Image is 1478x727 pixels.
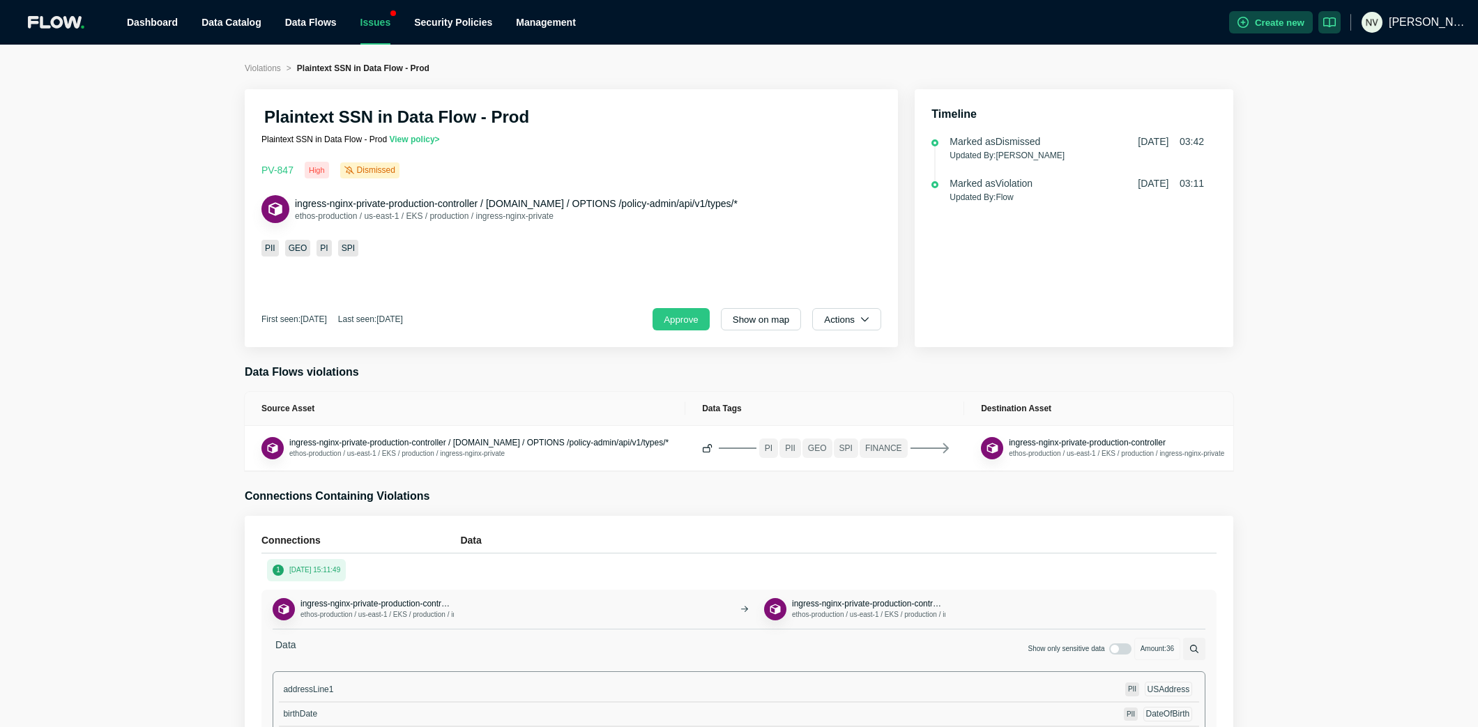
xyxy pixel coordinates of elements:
[950,176,1033,190] div: Marked as Violation
[273,598,295,620] button: ApiEndpoint
[338,314,403,324] span: Last seen:
[950,135,1040,148] div: Marked as Dismissed
[261,437,669,459] div: ApiEndpointingress-nginx-private-production-controller / [DOMAIN_NAME] / OPTIONS /policy-admin/ap...
[376,314,403,325] div: [DATE]
[289,450,505,457] span: ethos-production / us-east-1 / EKS / production / ingress-nginx-private
[267,559,346,581] button: 1[DATE] 15:11:49
[245,392,685,426] th: Source Asset
[261,164,294,176] span: PV- 847
[779,438,801,458] span: PII
[273,638,299,660] span: Data
[768,602,783,617] img: Application
[792,598,945,609] button: ingress-nginx-private-production-controller
[264,106,529,128] h2: Plaintext SSN in Data Flow - Prod
[792,611,1007,618] span: ethos-production / us-east-1 / EKS / production / ingress-nginx-private
[1229,11,1313,33] button: Create new
[1128,685,1136,693] span: PII
[283,709,317,719] span: birthDate
[289,438,669,447] span: ingress-nginx-private-production-controller / [DOMAIN_NAME] / OPTIONS /policy-admin/api/v1/types/*
[295,211,554,221] span: ethos-production / us-east-1 / EKS / production / ingress-nginx-private
[1146,709,1190,719] span: DateOfBirth
[834,438,858,458] span: SPI
[759,438,778,458] span: PI
[300,611,516,618] span: ethos-production / us-east-1 / EKS / production / ingress-nginx-private
[860,438,908,458] span: FINANCE
[792,599,949,609] span: ingress-nginx-private-production-controller
[295,198,738,209] span: ingress-nginx-private-production-controller / [DOMAIN_NAME] / OPTIONS /policy-admin/api/v1/types/*
[338,240,358,257] span: SPI
[285,240,311,257] span: GEO
[931,106,1217,123] h3: Timeline
[261,195,738,223] div: ApiEndpointingress-nginx-private-production-controller / [DOMAIN_NAME] / OPTIONS /policy-admin/ap...
[1148,684,1190,694] span: USAddress
[389,135,439,144] a: View policy>
[721,308,802,330] button: Show on map
[340,162,399,178] div: Dismissed
[802,438,832,458] span: GEO
[277,602,291,617] img: ApiEndpoint
[985,441,1000,456] img: Application
[1009,450,1224,457] span: ethos-production / us-east-1 / EKS / production / ingress-nginx-private
[414,17,492,28] a: Security Policies
[273,565,284,576] span: 1
[685,392,964,426] th: Data Tags
[127,17,178,28] a: Dashboard
[297,63,429,73] span: Plaintext SSN in Data Flow - Prod
[981,437,1003,459] button: Application
[981,437,1204,459] div: Applicationingress-nginx-private-production-controllerethos-production / us-east-1 / EKS / produc...
[950,148,1204,162] p: Updated By: [PERSON_NAME]
[261,134,634,145] p: Plaintext SSN in Data Flow - Prod
[273,590,1205,629] div: ApiEndpointingress-nginx-private-production-controller / [DOMAIN_NAME] / OPTIONS /policy-admin/ap...
[812,308,881,330] button: Actions
[289,437,669,448] button: ingress-nginx-private-production-controller / [DOMAIN_NAME] / OPTIONS /policy-admin/api/v1/types/*
[305,162,329,178] div: High
[261,437,284,459] button: ApiEndpoint
[289,565,340,576] p: [DATE] 15:11:49
[764,598,945,620] div: Applicationingress-nginx-private-production-controllerethos-production / us-east-1 / EKS / produc...
[285,17,337,28] span: Data Flows
[300,598,454,609] button: ingress-nginx-private-production-controller / [DOMAIN_NAME] / OPTIONS /policy-admin/api/v1/types/*
[317,240,331,257] span: PI
[1028,643,1105,655] span: Show only sensitive data
[300,314,327,325] div: [DATE]
[295,197,738,211] button: ingress-nginx-private-production-controller / [DOMAIN_NAME] / OPTIONS /policy-admin/api/v1/types/*
[261,240,279,257] span: PII
[261,195,289,223] button: ApiEndpoint
[460,533,1217,548] h5: Data
[261,533,460,548] h5: Connections
[964,392,1233,426] th: Destination Asset
[261,533,1217,553] div: ConnectionsData
[1138,176,1204,190] span: [DATE] 03:11
[1009,437,1166,448] button: ingress-nginx-private-production-controller
[273,598,454,620] div: ApiEndpointingress-nginx-private-production-controller / [DOMAIN_NAME] / OPTIONS /policy-admin/ap...
[266,200,284,218] img: ApiEndpoint
[300,599,680,609] span: ingress-nginx-private-production-controller / [DOMAIN_NAME] / OPTIONS /policy-admin/api/v1/types/*
[1134,638,1180,660] span: Amount: 36
[1127,710,1135,718] span: PII
[201,17,261,28] a: Data Catalog
[653,308,710,330] button: Approve
[245,364,1233,381] h3: Data Flows violations
[1362,12,1382,33] img: 41fc20af0c1cf4c054f3615801c6e28a
[266,441,280,456] img: ApiEndpoint
[764,598,786,620] button: Application
[950,190,1204,204] p: Updated By: Flow
[261,314,327,324] span: First seen:
[1009,438,1166,447] span: ingress-nginx-private-production-controller
[283,684,333,694] span: addressLine1
[245,63,281,73] span: Violations
[287,61,291,75] li: >
[1138,135,1204,148] span: [DATE] 03:42
[245,488,1233,505] h3: Connections Containing Violations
